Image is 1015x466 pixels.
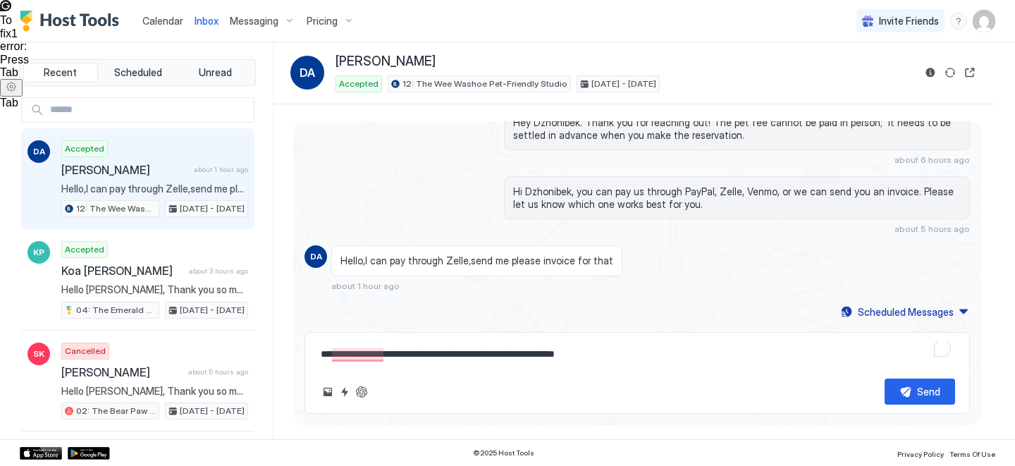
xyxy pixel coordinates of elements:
[319,384,336,400] button: Upload image
[340,255,613,267] span: Hello,I can pay through Zelle,send me please invoice for that
[331,281,400,291] span: about 1 hour ago
[858,305,954,319] div: Scheduled Messages
[61,283,248,296] span: Hello [PERSON_NAME], Thank you so much for your booking! We'll send the check-in instructions [DA...
[65,142,104,155] span: Accepted
[319,341,955,367] textarea: To enrich screen reader interactions, please activate Accessibility in Grammarly extension settings
[61,385,248,398] span: Hello [PERSON_NAME], Thank you so much for your booking! We'll send the check-in instructions [DA...
[473,448,534,458] span: © 2025 Host Tools
[894,154,970,165] span: about 6 hours ago
[336,384,353,400] button: Quick reply
[839,302,970,321] button: Scheduled Messages
[917,384,940,399] div: Send
[33,246,44,259] span: KP
[188,367,248,376] span: about 5 hours ago
[20,447,62,460] a: App Store
[33,348,44,360] span: SK
[65,345,106,357] span: Cancelled
[310,250,322,263] span: DA
[68,447,110,460] a: Google Play Store
[949,450,995,458] span: Terms Of Use
[76,202,156,215] span: 12: The Wee Washoe Pet-Friendly Studio
[33,145,45,158] span: DA
[897,446,944,460] a: Privacy Policy
[61,163,188,177] span: [PERSON_NAME]
[180,304,245,317] span: [DATE] - [DATE]
[897,450,944,458] span: Privacy Policy
[76,304,156,317] span: 04: The Emerald Bay Pet Friendly Studio
[894,223,970,234] span: about 5 hours ago
[189,266,248,276] span: about 3 hours ago
[61,183,248,195] span: Hello,I can pay through Zelle,send me please invoice for that
[194,165,248,174] span: about 1 hour ago
[76,405,156,417] span: 02: The Bear Paw Pet Friendly King Studio
[353,384,370,400] button: ChatGPT Auto Reply
[61,365,183,379] span: [PERSON_NAME]
[180,405,245,417] span: [DATE] - [DATE]
[513,116,961,141] span: Hey Dzhonibek. Thank you for reaching out! The pet fee cannot be paid in person; it needs to be s...
[885,379,955,405] button: Send
[65,243,104,256] span: Accepted
[949,446,995,460] a: Terms Of Use
[180,202,245,215] span: [DATE] - [DATE]
[513,185,961,210] span: Hi Dzhonibek, you can pay us through PayPal, Zelle, Venmo, or we can send you an invoice. Please ...
[61,264,183,278] span: Koa [PERSON_NAME]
